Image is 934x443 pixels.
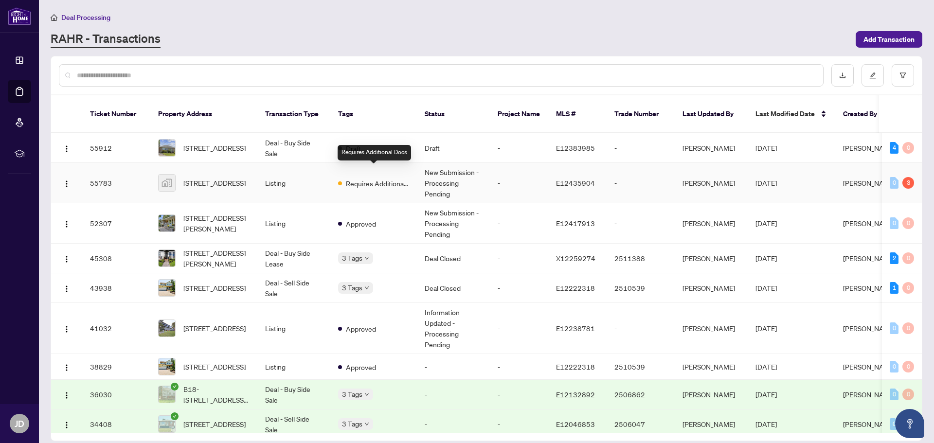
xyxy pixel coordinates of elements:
[556,143,595,152] span: E12383985
[556,254,595,263] span: X12259274
[675,95,748,133] th: Last Updated By
[490,273,548,303] td: -
[607,380,675,409] td: 2506862
[417,203,490,244] td: New Submission - Processing Pending
[63,325,71,333] img: Logo
[556,420,595,428] span: E12046853
[364,256,369,261] span: down
[856,31,922,48] button: Add Transaction
[171,383,179,390] span: check-circle
[257,95,330,133] th: Transaction Type
[82,303,150,354] td: 41032
[607,163,675,203] td: -
[159,416,175,432] img: thumbnail-img
[755,362,777,371] span: [DATE]
[755,178,777,187] span: [DATE]
[902,177,914,189] div: 3
[890,217,898,229] div: 0
[902,282,914,294] div: 0
[59,416,74,432] button: Logo
[556,362,595,371] span: E12222318
[63,364,71,372] img: Logo
[675,409,748,439] td: [PERSON_NAME]
[59,359,74,374] button: Logo
[675,303,748,354] td: [PERSON_NAME]
[82,244,150,273] td: 45308
[843,390,896,399] span: [PERSON_NAME]
[607,273,675,303] td: 2510539
[82,380,150,409] td: 36030
[675,273,748,303] td: [PERSON_NAME]
[607,354,675,380] td: 2510539
[831,64,854,87] button: download
[890,252,898,264] div: 2
[417,95,490,133] th: Status
[364,392,369,397] span: down
[257,303,330,354] td: Listing
[417,244,490,273] td: Deal Closed
[675,380,748,409] td: [PERSON_NAME]
[159,280,175,296] img: thumbnail-img
[748,95,835,133] th: Last Modified Date
[675,244,748,273] td: [PERSON_NAME]
[556,284,595,292] span: E12222318
[607,409,675,439] td: 2506047
[61,13,110,22] span: Deal Processing
[902,217,914,229] div: 0
[257,273,330,303] td: Deal - Sell Side Sale
[556,390,595,399] span: E12132892
[755,284,777,292] span: [DATE]
[417,273,490,303] td: Deal Closed
[59,320,74,336] button: Logo
[895,409,924,438] button: Open asap
[8,7,31,25] img: logo
[159,215,175,231] img: thumbnail-img
[490,244,548,273] td: -
[490,133,548,163] td: -
[257,409,330,439] td: Deal - Sell Side Sale
[342,418,362,429] span: 3 Tags
[417,163,490,203] td: New Submission - Processing Pending
[338,145,411,160] div: Requires Additional Docs
[755,143,777,152] span: [DATE]
[59,387,74,402] button: Logo
[159,358,175,375] img: thumbnail-img
[63,285,71,293] img: Logo
[63,421,71,429] img: Logo
[59,215,74,231] button: Logo
[257,244,330,273] td: Deal - Buy Side Lease
[755,390,777,399] span: [DATE]
[183,142,246,153] span: [STREET_ADDRESS]
[490,409,548,439] td: -
[59,280,74,296] button: Logo
[63,180,71,188] img: Logo
[257,163,330,203] td: Listing
[183,384,250,405] span: B18-[STREET_ADDRESS][PERSON_NAME]
[59,250,74,266] button: Logo
[843,324,896,333] span: [PERSON_NAME]
[607,244,675,273] td: 2511388
[15,417,24,430] span: JD
[171,412,179,420] span: check-circle
[755,254,777,263] span: [DATE]
[862,64,884,87] button: edit
[755,108,815,119] span: Last Modified Date
[755,219,777,228] span: [DATE]
[902,252,914,264] div: 0
[902,361,914,372] div: 0
[843,219,896,228] span: [PERSON_NAME]
[150,95,257,133] th: Property Address
[342,252,362,264] span: 3 Tags
[755,324,777,333] span: [DATE]
[346,218,376,229] span: Approved
[843,420,896,428] span: [PERSON_NAME]
[902,389,914,400] div: 0
[159,320,175,337] img: thumbnail-img
[417,354,490,380] td: -
[863,32,915,47] span: Add Transaction
[490,163,548,203] td: -
[490,95,548,133] th: Project Name
[257,203,330,244] td: Listing
[346,178,409,189] span: Requires Additional Docs
[890,389,898,400] div: 0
